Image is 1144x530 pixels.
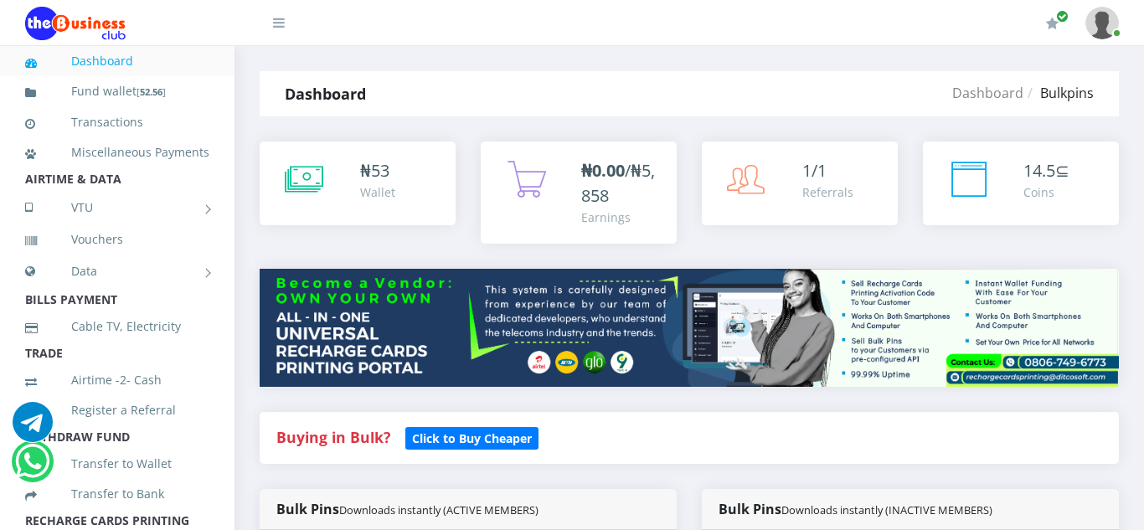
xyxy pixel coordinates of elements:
span: 53 [371,159,389,182]
div: ⊆ [1023,158,1069,183]
small: Downloads instantly (INACTIVE MEMBERS) [781,502,992,517]
div: ₦ [360,158,395,183]
a: ₦0.00/₦5,858 Earnings [481,142,677,244]
div: Referrals [802,183,853,201]
a: Airtime -2- Cash [25,361,209,399]
i: Renew/Upgrade Subscription [1046,17,1059,30]
a: Transactions [25,103,209,142]
img: User [1085,7,1119,39]
strong: Bulk Pins [719,500,992,518]
img: Logo [25,7,126,40]
a: Cable TV, Electricity [25,307,209,346]
a: Miscellaneous Payments [25,133,209,172]
small: Downloads instantly (ACTIVE MEMBERS) [339,502,539,517]
a: Chat for support [13,414,53,442]
a: Vouchers [25,220,209,259]
img: multitenant_rcp.png [260,269,1119,387]
a: ₦53 Wallet [260,142,456,225]
b: Click to Buy Cheaper [412,430,532,446]
b: ₦0.00 [581,159,625,182]
a: Fund wallet[52.56] [25,72,209,111]
a: Transfer to Bank [25,475,209,513]
a: Dashboard [952,84,1023,102]
a: VTU [25,187,209,229]
a: Dashboard [25,42,209,80]
div: Earnings [581,208,660,226]
a: 1/1 Referrals [702,142,898,225]
a: Register a Referral [25,391,209,430]
a: Click to Buy Cheaper [405,427,539,447]
div: Wallet [360,183,395,201]
a: Data [25,250,209,292]
strong: Buying in Bulk? [276,427,390,447]
span: 14.5 [1023,159,1055,182]
li: Bulkpins [1023,83,1094,103]
strong: Dashboard [285,84,366,104]
span: 1/1 [802,159,827,182]
span: Renew/Upgrade Subscription [1056,10,1069,23]
b: 52.56 [140,85,162,98]
small: [ ] [137,85,166,98]
a: Transfer to Wallet [25,445,209,483]
div: Coins [1023,183,1069,201]
strong: Bulk Pins [276,500,539,518]
a: Chat for support [15,454,49,481]
span: /₦5,858 [581,159,655,207]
